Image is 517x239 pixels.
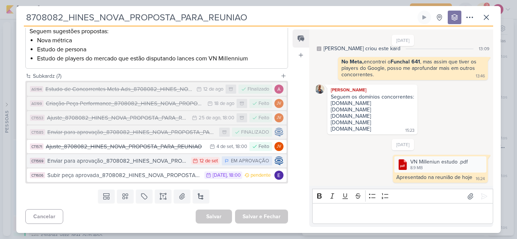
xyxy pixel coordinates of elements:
[248,86,269,93] div: FInalizado
[274,113,283,122] div: Joney Viana
[227,173,241,178] div: , 18:00
[33,72,277,80] div: Subkardz (7)
[331,100,371,132] div: [DOMAIN_NAME] [DOMAIN_NAME] [DOMAIN_NAME] [DOMAIN_NAME] [DOMAIN_NAME]
[30,115,45,121] div: CT1553
[27,168,287,182] button: CT1606 Subir peça aprovada_8708082_HINES_NOVA_PROPOSTA_PARA_REUNIAO [DATE] , 18:00 pendente
[27,111,287,125] button: CT1553 Ajuste_8708082_HINES_NOVA_PROPOSTA_PARA_REUNIAO 25 de ago , 18:00 Feito JV
[405,128,414,134] div: 15:23
[37,45,284,54] li: Estudo de persona
[274,128,283,137] img: Caroline Traven De Andrade
[37,54,284,63] li: Estudo de players do mercado que estão disputando lances com VN Millennium
[27,97,287,110] button: AG199 Criação Peça Performance_8708082_HINES_NOVA_PROPOSTA_PARA_REUNIAO 18 de ago Feito JV
[396,174,472,180] div: Apresentado na reunião de hoje
[274,156,283,165] img: Caroline Traven De Andrade
[30,143,44,150] div: CT1571
[476,73,485,79] div: 13:46
[421,14,427,20] div: Ligar relógio
[274,171,283,180] img: Eduardo Quaresma
[258,100,269,108] div: Feito
[277,145,281,149] p: JV
[27,82,287,96] button: AG194 Estudo de Concorrentes Meta Ads_8708082_HINES_NOVA_PROPOSTA_PARA_REUNIAO 12 de ago FInalizado
[45,85,193,94] div: Estudo de Concorrentes Meta Ads_8708082_HINES_NOVA_PROPOSTA_PARA_REUNIAO
[231,157,269,165] div: EM APROVAÇÃO
[233,144,247,149] div: , 18:00
[341,59,364,65] strong: No Meta,
[341,59,478,78] div: encontrei o , mas assim que tiver os players do Google, posso me aprofundar mais em outros concor...
[214,101,234,106] div: 18 de ago
[30,100,44,106] div: AG199
[277,102,281,106] p: JV
[312,203,493,224] div: Editor editing area: main
[220,116,234,120] div: , 18:00
[312,189,493,204] div: Editor toolbar
[27,154,287,168] button: CT1569 Enviar para aprovação_8708082_HINES_NOVA_PROPOSTA_PARA_REUNIAO 12 de set EM APROVAÇÃO
[47,114,188,122] div: Ajuste_8708082_HINES_NOVA_PROPOSTA_PARA_REUNIAO
[315,85,324,94] img: Iara Santos
[410,165,468,171] div: 8.9 MB
[37,36,284,45] li: Nova métrica
[30,86,43,92] div: AG194
[391,59,420,65] strong: Funchal 641
[199,116,220,120] div: 25 de ago
[27,125,287,139] button: CT1585 Enviar para aprovação_8708082_HINES_NOVA_PROPOSTA_PARA_REUNIAO_v2 FINALIZADO
[24,11,416,24] input: Kard Sem Título
[274,99,283,108] div: Joney Viana
[47,157,187,165] div: Enviar para aprovação_8708082_HINES_NOVA_PROPOSTA_PARA_REUNIAO
[203,87,223,92] div: 12 de ago
[46,142,206,151] div: Ajuste_8708082_HINES_NOVA_PROPOSTA_PARA_REUNIAO
[329,86,416,94] div: [PERSON_NAME]
[324,45,400,52] div: [PERSON_NAME] criou este kard
[47,171,201,180] div: Subir peça aprovada_8708082_HINES_NOVA_PROPOSTA_PARA_REUNIAO
[274,85,283,94] img: Alessandra Gomes
[258,143,269,151] div: Feito
[27,140,287,153] button: CT1571 Ajuste_8708082_HINES_NOVA_PROPOSTA_PARA_REUNIAO 4 de set , 18:00 Feito JV
[213,173,227,178] div: [DATE]
[30,129,45,135] div: CT1585
[479,45,489,52] div: 13:09
[277,116,281,120] p: JV
[46,99,204,108] div: Criação Peça Performance_8708082_HINES_NOVA_PROPOSTA_PARA_REUNIAO
[47,128,215,137] div: Enviar para aprovação_8708082_HINES_NOVA_PROPOSTA_PARA_REUNIAO_v2
[331,94,414,100] div: Seguem os domínios concorrentes:
[30,158,45,164] div: CT1569
[476,176,485,182] div: 16:24
[199,159,218,163] div: 12 de set
[274,142,283,151] div: Joney Viana
[410,158,468,166] div: VN Milleniun estudo .pdf
[25,209,63,224] button: Cancelar
[394,156,486,173] div: VN Milleniun estudo .pdf
[30,172,45,178] div: CT1606
[30,27,284,36] p: Seguem sugestões propostas:
[258,114,269,122] div: Feito
[241,129,269,136] div: FINALIZADO
[216,144,233,149] div: 4 de set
